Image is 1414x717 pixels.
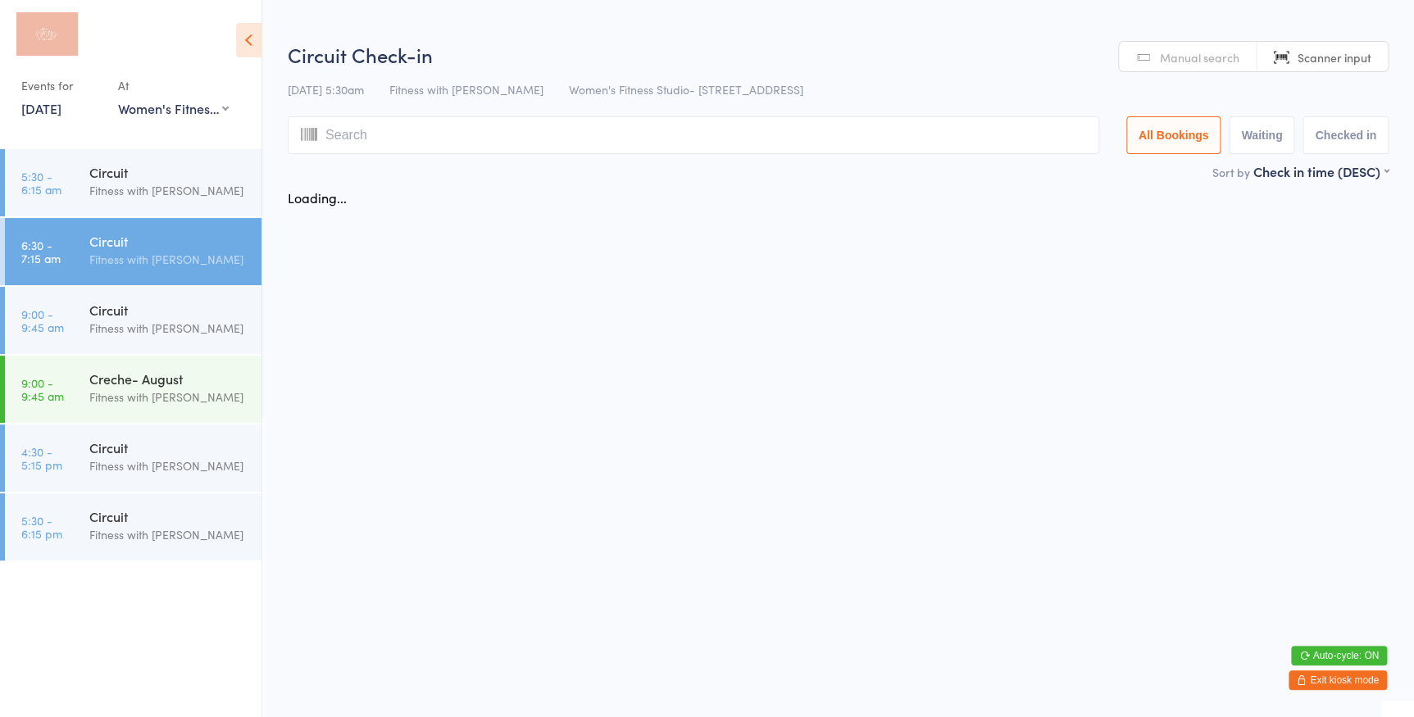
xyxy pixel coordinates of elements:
[1160,49,1239,66] span: Manual search
[21,514,62,540] time: 5:30 - 6:15 pm
[89,388,248,406] div: Fitness with [PERSON_NAME]
[89,319,248,338] div: Fitness with [PERSON_NAME]
[21,307,64,334] time: 9:00 - 9:45 am
[118,99,229,117] div: Women's Fitness Studio- [STREET_ADDRESS]
[1253,162,1389,180] div: Check in time (DESC)
[288,116,1099,154] input: Search
[21,170,61,196] time: 5:30 - 6:15 am
[389,81,543,98] span: Fitness with [PERSON_NAME]
[21,99,61,117] a: [DATE]
[89,438,248,456] div: Circuit
[1212,164,1250,180] label: Sort by
[5,149,261,216] a: 5:30 -6:15 amCircuitFitness with [PERSON_NAME]
[89,301,248,319] div: Circuit
[89,370,248,388] div: Creche- August
[16,12,78,56] img: Fitness with Zoe
[5,424,261,492] a: 4:30 -5:15 pmCircuitFitness with [PERSON_NAME]
[118,72,229,99] div: At
[89,250,248,269] div: Fitness with [PERSON_NAME]
[1229,116,1294,154] button: Waiting
[5,356,261,423] a: 9:00 -9:45 amCreche- AugustFitness with [PERSON_NAME]
[21,72,102,99] div: Events for
[1303,116,1389,154] button: Checked in
[89,456,248,475] div: Fitness with [PERSON_NAME]
[1298,49,1371,66] span: Scanner input
[569,81,803,98] span: Women's Fitness Studio- [STREET_ADDRESS]
[1126,116,1221,154] button: All Bookings
[89,525,248,544] div: Fitness with [PERSON_NAME]
[21,238,61,265] time: 6:30 - 7:15 am
[89,181,248,200] div: Fitness with [PERSON_NAME]
[89,232,248,250] div: Circuit
[288,81,364,98] span: [DATE] 5:30am
[5,493,261,560] a: 5:30 -6:15 pmCircuitFitness with [PERSON_NAME]
[5,287,261,354] a: 9:00 -9:45 amCircuitFitness with [PERSON_NAME]
[1291,646,1387,665] button: Auto-cycle: ON
[288,188,347,206] div: Loading...
[1289,670,1387,690] button: Exit kiosk mode
[21,376,64,402] time: 9:00 - 9:45 am
[89,507,248,525] div: Circuit
[5,218,261,285] a: 6:30 -7:15 amCircuitFitness with [PERSON_NAME]
[288,41,1389,68] h2: Circuit Check-in
[21,445,62,471] time: 4:30 - 5:15 pm
[89,163,248,181] div: Circuit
